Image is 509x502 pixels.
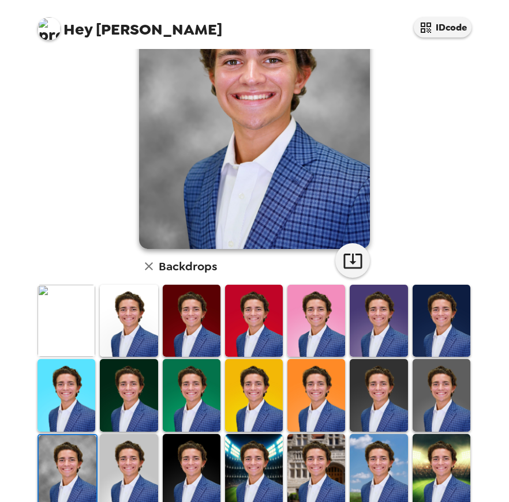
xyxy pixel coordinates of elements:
[38,285,95,357] img: Original
[414,17,471,37] button: IDcode
[38,12,222,37] span: [PERSON_NAME]
[159,257,217,275] h6: Backdrops
[63,19,92,40] span: Hey
[38,17,61,40] img: profile pic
